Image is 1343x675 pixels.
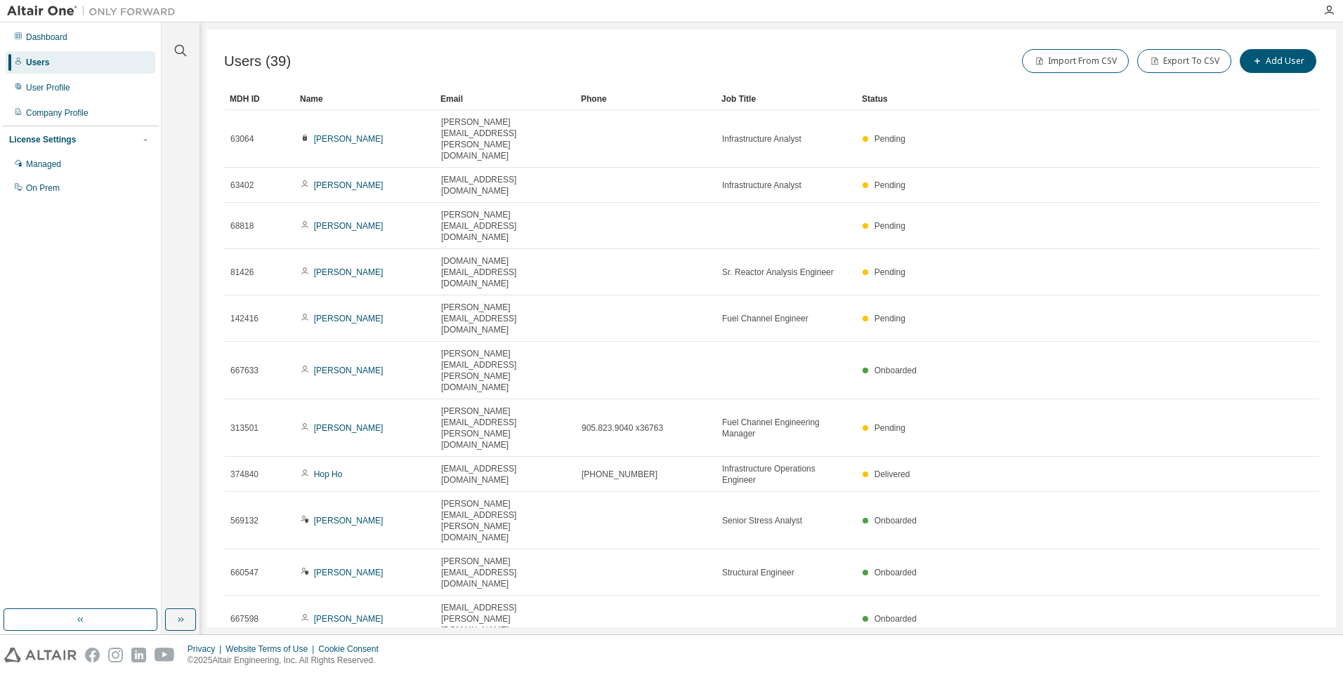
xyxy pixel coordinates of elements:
[441,174,569,196] span: [EMAIL_ADDRESS][DOMAIN_NAME]
[230,567,258,578] span: 660547
[862,88,1239,110] div: Status
[722,180,801,191] span: Infrastructure Analyst
[581,88,710,110] div: Phone
[314,614,384,624] a: [PERSON_NAME]
[26,57,49,68] div: Users
[441,556,569,589] span: [PERSON_NAME][EMAIL_ADDRESS][DOMAIN_NAME]
[314,469,343,479] a: Hop Ho
[874,366,917,375] span: Onboarded
[230,365,258,376] span: 667633
[26,32,67,43] div: Dashboard
[108,648,123,662] img: instagram.svg
[230,88,289,110] div: MDH ID
[722,133,801,145] span: Infrastructure Analyst
[4,648,77,662] img: altair_logo.svg
[874,614,917,624] span: Onboarded
[874,134,905,144] span: Pending
[441,498,569,543] span: [PERSON_NAME][EMAIL_ADDRESS][PERSON_NAME][DOMAIN_NAME]
[441,406,569,450] span: [PERSON_NAME][EMAIL_ADDRESS][PERSON_NAME][DOMAIN_NAME]
[874,180,905,190] span: Pending
[230,133,254,145] span: 63064
[26,82,70,93] div: User Profile
[314,568,384,577] a: [PERSON_NAME]
[441,348,569,393] span: [PERSON_NAME][EMAIL_ADDRESS][PERSON_NAME][DOMAIN_NAME]
[722,463,850,486] span: Infrastructure Operations Engineer
[441,116,569,161] span: [PERSON_NAME][EMAIL_ADDRESS][PERSON_NAME][DOMAIN_NAME]
[230,220,254,232] span: 68818
[131,648,146,662] img: linkedin.svg
[9,134,76,145] div: License Settings
[230,613,258,624] span: 667598
[230,469,258,480] span: 374840
[874,423,905,433] span: Pending
[26,107,89,119] div: Company Profile
[441,209,569,243] span: [PERSON_NAME][EMAIL_ADDRESS][DOMAIN_NAME]
[314,267,384,277] a: [PERSON_NAME]
[722,515,802,526] span: Senior Stress Analyst
[314,366,384,375] a: [PERSON_NAME]
[582,422,663,434] span: 905.823.9040 x36763
[230,422,258,434] span: 313501
[85,648,100,662] img: facebook.svg
[188,643,225,655] div: Privacy
[874,516,917,526] span: Onboarded
[722,417,850,439] span: Fuel Channel Engineering Manager
[582,469,657,480] span: [PHONE_NUMBER]
[440,88,570,110] div: Email
[188,655,387,667] p: © 2025 Altair Engineering, Inc. All Rights Reserved.
[874,221,905,231] span: Pending
[874,267,905,277] span: Pending
[441,255,569,289] span: [DOMAIN_NAME][EMAIL_ADDRESS][DOMAIN_NAME]
[318,643,386,655] div: Cookie Consent
[26,182,60,194] div: On Prem
[230,180,254,191] span: 63402
[874,469,910,479] span: Delivered
[314,134,384,144] a: [PERSON_NAME]
[441,463,569,486] span: [EMAIL_ADDRESS][DOMAIN_NAME]
[314,221,384,231] a: [PERSON_NAME]
[1240,49,1316,73] button: Add User
[225,643,318,655] div: Website Terms of Use
[874,568,917,577] span: Onboarded
[300,88,429,110] div: Name
[7,4,183,18] img: Altair One
[230,313,258,324] span: 142416
[224,53,291,69] span: Users (39)
[314,423,384,433] a: [PERSON_NAME]
[314,180,384,190] a: [PERSON_NAME]
[721,88,851,110] div: Job Title
[155,648,175,662] img: youtube.svg
[230,515,258,526] span: 569132
[314,516,384,526] a: [PERSON_NAME]
[1022,49,1129,73] button: Import From CSV
[26,159,61,170] div: Managed
[874,314,905,323] span: Pending
[441,302,569,335] span: [PERSON_NAME][EMAIL_ADDRESS][DOMAIN_NAME]
[230,267,254,278] span: 81426
[722,267,834,278] span: Sr. Reactor Analysis Engineer
[722,313,808,324] span: Fuel Channel Engineer
[722,567,794,578] span: Structural Engineer
[441,602,569,636] span: [EMAIL_ADDRESS][PERSON_NAME][DOMAIN_NAME]
[1137,49,1231,73] button: Export To CSV
[314,314,384,323] a: [PERSON_NAME]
